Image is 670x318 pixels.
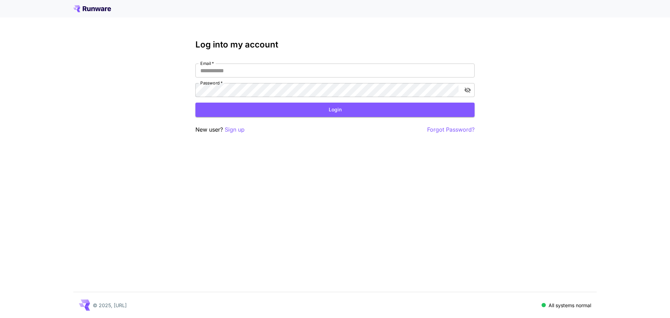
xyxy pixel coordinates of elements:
[225,125,245,134] button: Sign up
[195,103,475,117] button: Login
[200,60,214,66] label: Email
[461,84,474,96] button: toggle password visibility
[427,125,475,134] button: Forgot Password?
[549,302,591,309] p: All systems normal
[200,80,223,86] label: Password
[195,125,245,134] p: New user?
[195,40,475,50] h3: Log into my account
[93,302,127,309] p: © 2025, [URL]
